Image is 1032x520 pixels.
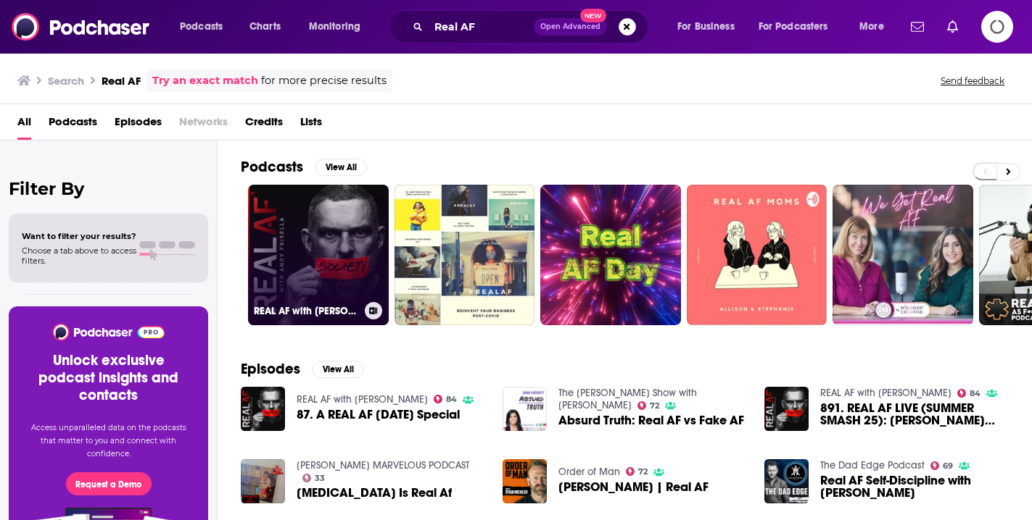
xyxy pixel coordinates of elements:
button: View All [312,361,364,378]
span: [PERSON_NAME] | Real AF [558,481,709,493]
span: Real AF Self-Discipline with [PERSON_NAME] [820,474,1009,499]
button: View All [315,159,367,176]
button: open menu [667,15,753,38]
h3: Search [48,74,84,88]
img: 87. A REAL AF Thanksgiving Special [241,387,285,431]
button: open menu [170,15,242,38]
img: Real AF Self-Discipline with Andy Frisella [764,459,809,503]
a: 72 [626,467,648,476]
img: Absurd Truth: Real AF vs Fake AF [503,387,547,431]
h3: Real AF [102,74,141,88]
input: Search podcasts, credits, & more... [429,15,534,38]
a: All [17,110,31,140]
a: 84 [434,395,458,403]
span: 84 [970,390,981,397]
button: Send feedback [936,75,1009,87]
a: Charts [240,15,289,38]
a: Order of Man [558,466,620,478]
a: Podcasts [49,110,97,140]
span: Monitoring [309,17,360,37]
a: Episodes [115,110,162,140]
a: ANDY FRISELLA | Real AF [558,481,709,493]
a: MICHAEL V MARVELOUS PODCAST [297,459,469,471]
span: Want to filter your results? [22,231,136,241]
span: 72 [638,469,648,475]
a: Try an exact match [152,72,258,89]
a: Real AF Self-Discipline with Andy Frisella [820,474,1009,499]
a: REAL AF with Andy Frisella [297,393,428,406]
span: Logging in [981,11,1013,43]
a: Credits [245,110,283,140]
span: 69 [943,463,953,469]
span: for more precise results [261,72,387,89]
a: REAL AF with [PERSON_NAME] [248,185,389,325]
button: open menu [849,15,902,38]
img: Podchaser - Follow, Share and Rate Podcasts [12,13,151,41]
span: 87. A REAL AF [DATE] Special [297,408,460,421]
a: Lists [300,110,322,140]
h2: Filter By [9,178,208,199]
a: Show notifications dropdown [905,14,930,39]
button: Open AdvancedNew [534,18,607,35]
a: Show notifications dropdown [941,14,964,39]
div: Search podcasts, credits, & more... [403,10,662,43]
span: [MEDICAL_DATA] Is Real Af [297,487,452,499]
h3: REAL AF with [PERSON_NAME] [254,305,359,317]
button: Request a Demo [66,472,152,495]
a: 87. A REAL AF Thanksgiving Special [297,408,460,421]
a: The Dad Edge Podcast [820,459,925,471]
span: New [580,9,606,22]
a: The Dana Show with Dana Loesch [558,387,697,411]
span: 72 [650,403,659,409]
a: Depression Is Real Af [297,487,452,499]
h2: Episodes [241,360,300,378]
a: EpisodesView All [241,360,364,378]
span: 84 [446,396,457,403]
img: Depression Is Real Af [241,459,285,503]
span: Charts [249,17,281,37]
button: open menu [299,15,379,38]
img: 891. REAL AF LIVE (SUMMER SMASH 25): Trump And Musk Break Up, Japanese Company Lander Crashes On ... [764,387,809,431]
span: Choose a tab above to access filters. [22,246,136,266]
img: Podchaser - Follow, Share and Rate Podcasts [51,324,165,340]
a: REAL AF with Andy Frisella [820,387,951,399]
span: 33 [315,475,325,482]
img: ANDY FRISELLA | Real AF [503,459,547,503]
a: 891. REAL AF LIVE (SUMMER SMASH 25): Trump And Musk Break Up, Japanese Company Lander Crashes On ... [820,402,1009,427]
span: Podcasts [180,17,223,37]
span: For Podcasters [759,17,828,37]
h2: Podcasts [241,158,303,176]
button: open menu [749,15,849,38]
a: 69 [930,461,954,470]
span: Networks [179,110,228,140]
a: 84 [957,389,981,398]
a: PodcastsView All [241,158,367,176]
span: 891. REAL AF LIVE (SUMMER SMASH 25): [PERSON_NAME] And Musk Break Up, Japanese Company Lander Cra... [820,402,1009,427]
span: Open Advanced [540,23,600,30]
a: Absurd Truth: Real AF vs Fake AF [558,414,744,427]
p: Access unparalleled data on the podcasts that matter to you and connect with confidence. [26,422,191,461]
a: 72 [637,401,660,410]
a: 33 [302,474,326,482]
span: For Business [677,17,735,37]
h3: Unlock exclusive podcast insights and contacts [26,352,191,404]
span: More [859,17,884,37]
